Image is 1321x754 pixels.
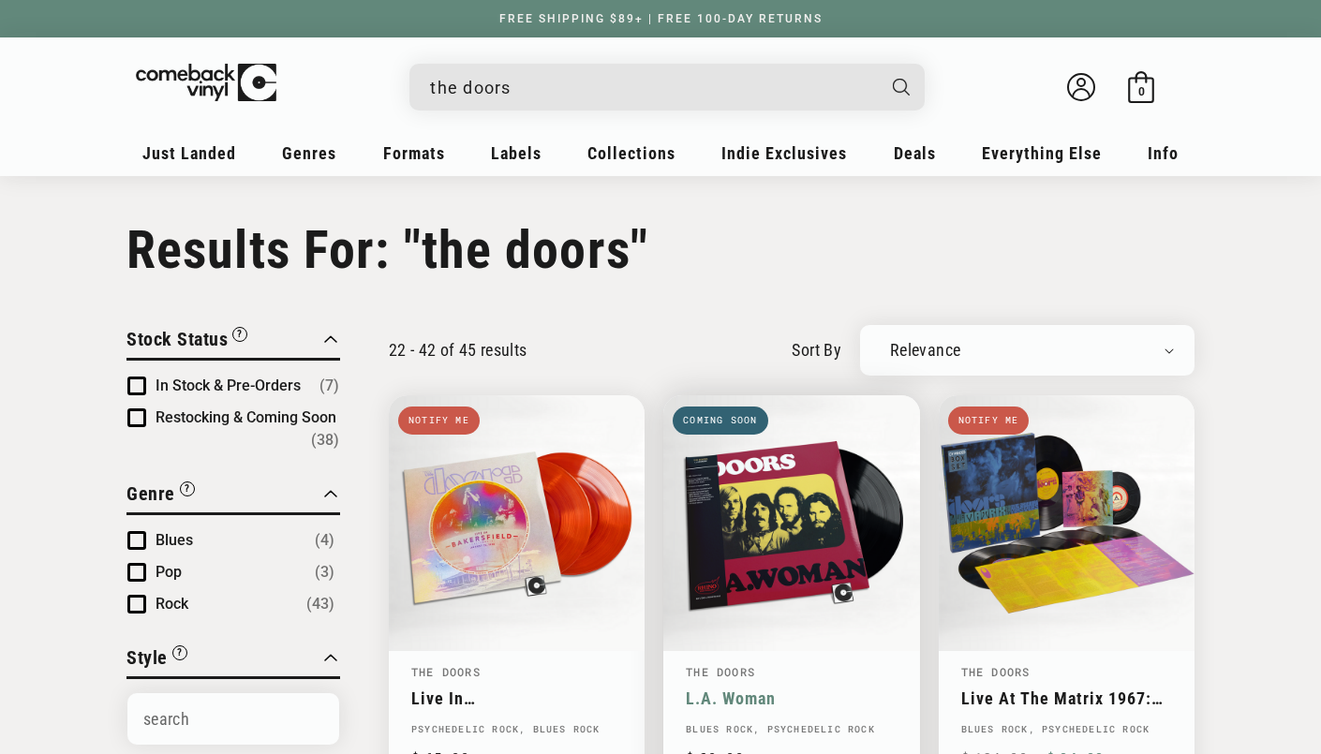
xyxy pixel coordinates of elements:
span: Stock Status [126,328,228,350]
span: Formats [383,143,445,163]
input: When autocomplete results are available use up and down arrows to review and enter to select [430,68,874,107]
span: Genre [126,482,175,505]
span: Number of products: (7) [319,375,339,397]
span: Number of products: (43) [306,593,334,615]
span: Deals [894,143,936,163]
a: Live In [GEOGRAPHIC_DATA], [DATE] [411,688,622,708]
span: Blues [156,531,193,549]
input: Search Options [127,693,339,745]
div: Search [409,64,925,111]
a: The Doors [411,664,481,679]
a: FREE SHIPPING $89+ | FREE 100-DAY RETURNS [481,12,841,25]
span: Everything Else [982,143,1102,163]
label: sort by [792,337,841,362]
span: Just Landed [142,143,236,163]
span: In Stock & Pre-Orders [156,377,301,394]
button: Search [877,64,928,111]
button: Filter by Stock Status [126,325,247,358]
span: Collections [587,143,675,163]
a: The Doors [961,664,1031,679]
span: 0 [1138,84,1145,98]
span: Restocking & Coming Soon [156,408,336,426]
button: Filter by Genre [126,480,195,512]
span: Rock [156,595,188,613]
a: The Doors [686,664,755,679]
p: 22 - 42 of 45 results [389,340,527,360]
a: L.A. Woman [686,688,897,708]
span: Genres [282,143,336,163]
h1: Results For: "the doors" [126,219,1195,281]
span: Info [1148,143,1179,163]
button: Filter by Style [126,643,187,676]
span: Style [126,646,168,669]
span: Pop [156,563,182,581]
a: Live At The Matrix 1967: The Original Masters [961,688,1172,708]
span: Indie Exclusives [721,143,847,163]
span: Labels [491,143,542,163]
span: Number of products: (3) [315,561,334,584]
span: Number of products: (4) [315,529,334,552]
span: Number of products: (38) [311,429,339,451]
